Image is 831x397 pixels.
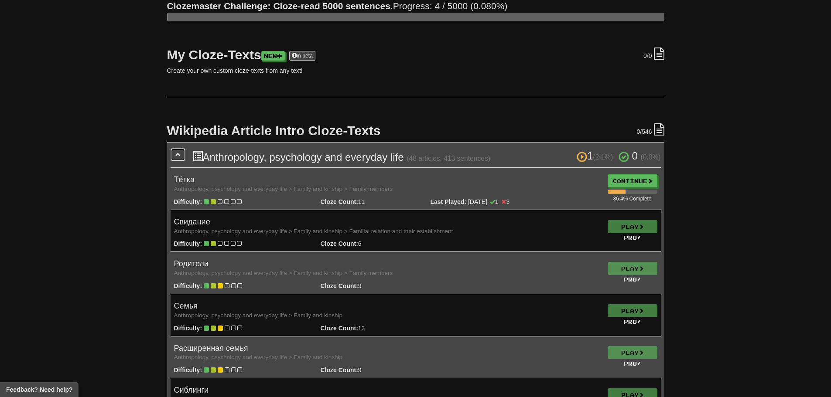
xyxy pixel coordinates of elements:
[6,385,72,394] span: Open feedback widget
[167,66,664,75] p: Create your own custom cloze-texts from any text!
[468,197,510,206] span: [DATE]
[174,302,601,319] h4: Семья
[174,312,343,319] small: Anthropology, psychology and everyday life > Family and kinship
[624,276,641,282] small: Pro!
[192,150,661,163] h3: Anthropology, psychology and everyday life
[314,197,424,206] div: 11
[632,150,638,162] span: 0
[490,198,499,205] span: 1
[174,198,202,205] strong: Difficulty:
[174,176,601,193] h4: Тётка
[321,198,358,205] strong: Cloze Count:
[174,270,393,276] small: Anthropology, psychology and everyday life > Family and kinship > Family members
[314,324,424,333] div: 13
[608,174,657,187] a: Continue
[321,282,358,289] strong: Cloze Count:
[624,360,641,366] small: Pro!
[167,1,508,11] span: Progress: 4 / 5000 (0.080%)
[431,198,466,205] strong: Last Played:
[174,240,202,247] strong: Difficulty:
[174,366,202,373] strong: Difficulty:
[643,52,647,59] span: 0
[167,48,664,62] h2: My Cloze-Texts
[613,196,652,202] small: 36.4% Complete
[174,325,202,332] strong: Difficulty:
[174,260,601,277] h4: Родители
[577,150,616,162] span: 1
[314,239,424,248] div: 6
[636,123,664,136] div: /546
[261,51,285,61] a: New
[167,123,664,138] h2: Wikipedia Article Intro Cloze-Texts
[501,198,510,205] span: 3
[174,218,601,235] h4: Свидание
[407,155,490,162] small: (48 articles, 413 sentences)
[643,48,664,60] div: /0
[289,51,315,61] a: in beta
[624,234,641,241] small: Pro!
[174,228,453,234] small: Anthropology, psychology and everyday life > Family and kinship > Familial relation and their est...
[174,186,393,192] small: Anthropology, psychology and everyday life > Family and kinship > Family members
[624,319,641,325] small: Pro!
[636,128,640,135] span: 0
[321,366,358,373] strong: Cloze Count:
[174,282,202,289] strong: Difficulty:
[167,1,393,11] strong: Clozemaster Challenge: Cloze-read 5000 sentences.
[174,354,343,360] small: Anthropology, psychology and everyday life > Family and kinship
[593,153,613,161] small: (2.1%)
[174,344,601,362] h4: Расширенная семья
[314,366,424,374] div: 9
[641,153,661,161] small: (0.0%)
[321,325,358,332] strong: Cloze Count:
[314,282,424,290] div: 9
[321,240,358,247] strong: Cloze Count:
